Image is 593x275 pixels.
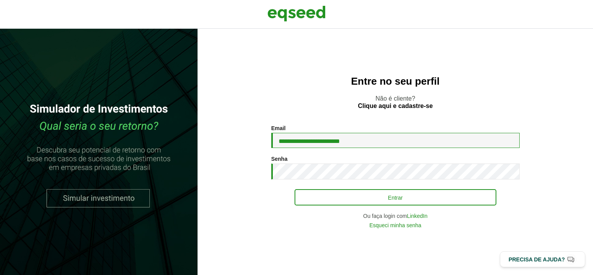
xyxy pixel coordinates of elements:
a: Clique aqui e cadastre-se [358,103,433,109]
h2: Entre no seu perfil [213,76,577,87]
img: EqSeed Logo [267,4,326,23]
a: LinkedIn [407,213,428,219]
div: Ou faça login com [271,213,520,219]
button: Entrar [295,189,496,205]
p: Não é cliente? [213,95,577,110]
a: Esqueci minha senha [369,223,421,228]
label: Senha [271,156,288,162]
label: Email [271,125,286,131]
